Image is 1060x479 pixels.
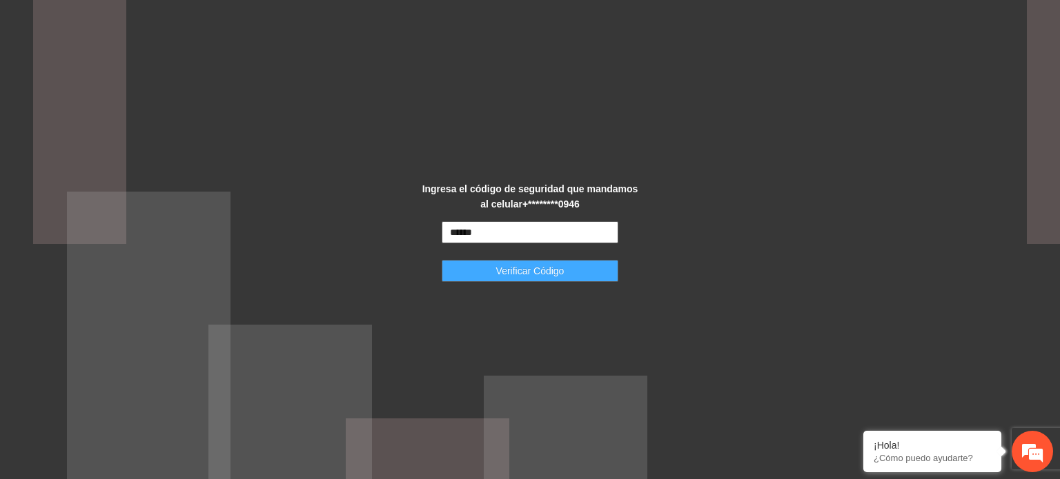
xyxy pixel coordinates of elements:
div: Minimizar ventana de chat en vivo [226,7,259,40]
textarea: Escriba su mensaje y pulse “Intro” [7,327,263,375]
span: Estamos en línea. [80,159,190,298]
button: Verificar Código [442,260,618,282]
strong: Ingresa el código de seguridad que mandamos al celular +********0946 [422,183,638,210]
p: ¿Cómo puedo ayudarte? [874,453,991,463]
div: ¡Hola! [874,440,991,451]
span: Verificar Código [496,263,565,278]
div: Chatee con nosotros ahora [72,70,232,88]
